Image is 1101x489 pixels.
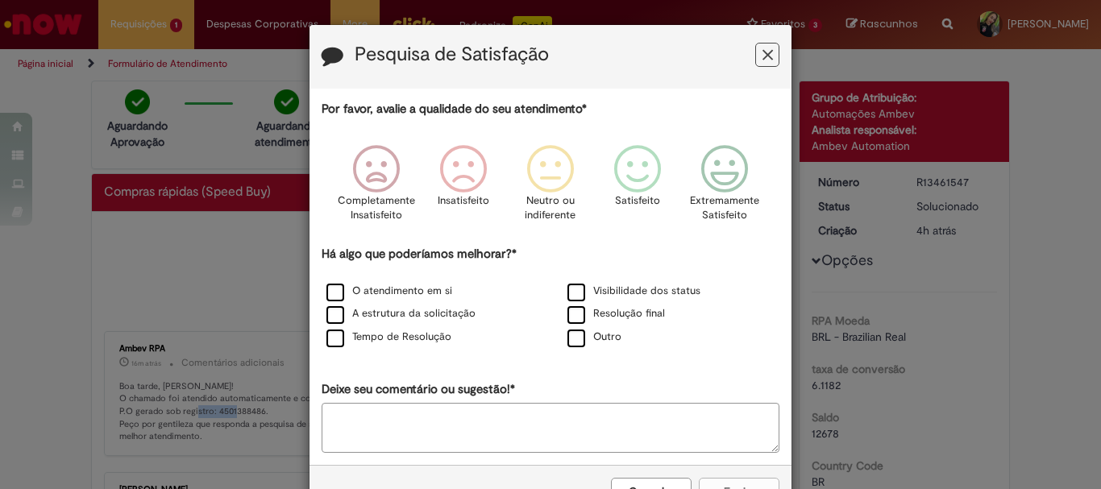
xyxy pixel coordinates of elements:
p: Completamente Insatisfeito [338,193,415,223]
p: Neutro ou indiferente [521,193,580,223]
label: Pesquisa de Satisfação [355,44,549,65]
div: Satisfeito [596,133,679,243]
label: Outro [567,329,621,345]
div: Completamente Insatisfeito [334,133,417,243]
div: Extremamente Satisfeito [683,133,766,243]
div: Insatisfeito [422,133,505,243]
p: Extremamente Satisfeito [690,193,759,223]
label: Deixe seu comentário ou sugestão!* [322,381,515,398]
div: Há algo que poderíamos melhorar?* [322,246,779,350]
label: A estrutura da solicitação [326,306,476,321]
label: Resolução final [567,306,665,321]
label: Por favor, avalie a qualidade do seu atendimento* [322,101,587,118]
p: Satisfeito [615,193,660,209]
p: Insatisfeito [438,193,489,209]
div: Neutro ou indiferente [509,133,592,243]
label: Visibilidade dos status [567,284,700,299]
label: O atendimento em si [326,284,452,299]
label: Tempo de Resolução [326,329,451,345]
